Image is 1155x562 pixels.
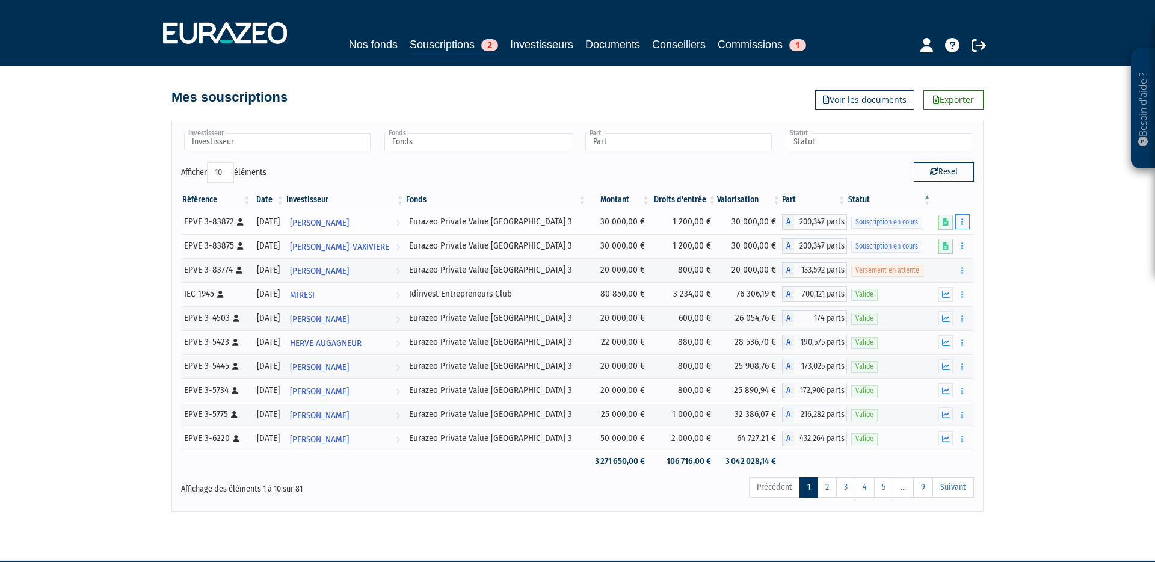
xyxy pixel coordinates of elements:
div: A - Eurazeo Private Value Europe 3 [782,335,847,350]
a: Souscriptions2 [410,36,498,55]
div: Eurazeo Private Value [GEOGRAPHIC_DATA] 3 [409,384,582,397]
div: [DATE] [256,408,281,421]
i: Voir l'investisseur [396,332,400,354]
a: Suivant [932,477,974,498]
a: Voir les documents [815,90,914,110]
span: A [782,214,794,230]
i: Voir l'investisseur [396,212,400,234]
div: [DATE] [256,215,281,228]
div: A - Idinvest Entrepreneurs Club [782,286,847,302]
td: 106 716,00 € [651,451,717,472]
a: 3 [836,477,855,498]
i: Voir l'investisseur [396,356,400,378]
i: Voir l'investisseur [396,260,400,282]
i: [Français] Personne physique [232,387,238,394]
span: Valide [851,433,878,445]
div: [DATE] [256,264,281,276]
a: Documents [585,36,640,53]
span: A [782,359,794,374]
div: [DATE] [256,360,281,372]
img: 1732889491-logotype_eurazeo_blanc_rvb.png [163,22,287,44]
div: A - Eurazeo Private Value Europe 3 [782,310,847,326]
span: [PERSON_NAME] [290,212,349,234]
span: 216,282 parts [794,407,847,422]
th: Date: activer pour trier la colonne par ordre croissant [252,190,285,210]
th: Référence : activer pour trier la colonne par ordre croissant [181,190,252,210]
th: Statut : activer pour trier la colonne par ordre d&eacute;croissant [847,190,932,210]
span: Valide [851,385,878,397]
p: Besoin d'aide ? [1136,55,1150,163]
div: A - Eurazeo Private Value Europe 3 [782,214,847,230]
span: MIRESI [290,284,315,306]
th: Part: activer pour trier la colonne par ordre croissant [782,190,847,210]
span: A [782,286,794,302]
div: EPVE 3-83774 [184,264,248,276]
a: 4 [855,477,875,498]
a: [PERSON_NAME] [285,427,405,451]
div: EPVE 3-5775 [184,408,248,421]
td: 30 000,00 € [587,234,651,258]
td: 3 234,00 € [651,282,717,306]
a: 5 [874,477,893,498]
span: Souscription en cours [851,217,922,228]
td: 20 000,00 € [587,354,651,378]
span: 432,264 parts [794,431,847,446]
select: Afficheréléments [207,162,234,183]
i: Voir l'investisseur [396,284,400,306]
span: Valide [851,361,878,372]
a: 1 [799,477,818,498]
span: HERVE AUGAGNEUR [290,332,362,354]
td: 30 000,00 € [587,210,651,234]
td: 800,00 € [651,258,717,282]
td: 3 271 650,00 € [587,451,651,472]
span: A [782,310,794,326]
th: Valorisation: activer pour trier la colonne par ordre croissant [717,190,781,210]
div: A - Eurazeo Private Value Europe 3 [782,431,847,446]
th: Montant: activer pour trier la colonne par ordre croissant [587,190,651,210]
td: 25 890,94 € [717,378,781,403]
span: 133,592 parts [794,262,847,278]
td: 25 908,76 € [717,354,781,378]
span: [PERSON_NAME] [290,308,349,330]
td: 800,00 € [651,378,717,403]
i: [Français] Personne physique [237,242,244,250]
td: 1 200,00 € [651,210,717,234]
td: 880,00 € [651,330,717,354]
td: 1 000,00 € [651,403,717,427]
th: Fonds: activer pour trier la colonne par ordre croissant [405,190,587,210]
div: EPVE 3-5423 [184,336,248,348]
div: EPVE 3-83872 [184,215,248,228]
i: [Français] Personne physique [233,435,239,442]
div: Eurazeo Private Value [GEOGRAPHIC_DATA] 3 [409,432,582,445]
th: Investisseur: activer pour trier la colonne par ordre croissant [285,190,405,210]
a: [PERSON_NAME] [285,378,405,403]
div: EPVE 3-6220 [184,432,248,445]
a: [PERSON_NAME]-VAXIVIERE [285,234,405,258]
i: Voir l'investisseur [396,380,400,403]
div: A - Eurazeo Private Value Europe 3 [782,383,847,398]
span: 172,906 parts [794,383,847,398]
div: A - Eurazeo Private Value Europe 3 [782,262,847,278]
span: A [782,238,794,254]
div: [DATE] [256,384,281,397]
a: 9 [913,477,933,498]
i: [Français] Personne physique [232,363,239,370]
div: Affichage des éléments 1 à 10 sur 81 [181,476,501,495]
td: 50 000,00 € [587,427,651,451]
span: [PERSON_NAME]-VAXIVIERE [290,236,389,258]
div: EPVE 3-4503 [184,312,248,324]
td: 22 000,00 € [587,330,651,354]
div: Eurazeo Private Value [GEOGRAPHIC_DATA] 3 [409,360,582,372]
td: 3 042 028,14 € [717,451,781,472]
span: Versement en attente [851,265,923,276]
span: A [782,335,794,350]
span: [PERSON_NAME] [290,260,349,282]
a: HERVE AUGAGNEUR [285,330,405,354]
a: Commissions1 [718,36,806,53]
i: [Français] Personne physique [237,218,244,226]
span: 200,347 parts [794,238,847,254]
span: Valide [851,313,878,324]
span: [PERSON_NAME] [290,404,349,427]
i: [Français] Personne physique [231,411,238,418]
div: [DATE] [256,288,281,300]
